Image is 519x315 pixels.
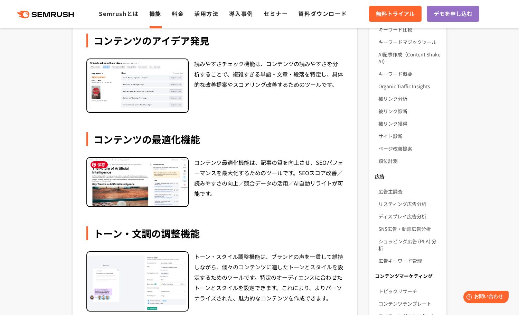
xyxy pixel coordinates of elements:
[378,155,441,167] a: 順位計測
[369,6,422,22] a: 無料トライアル
[378,210,441,223] a: ディスプレイ広告分析
[378,67,441,80] a: キーワード概要
[378,105,441,117] a: 被リンク診断
[427,6,479,22] a: デモを申し込む
[149,9,161,18] a: 機能
[378,130,441,142] a: サイト診断
[87,252,188,311] img: トーン・文調の調整機能
[378,254,441,267] a: 広告キーワード管理
[378,297,441,310] a: コンテンツテンプレート
[298,9,347,18] a: 資料ダウンロード
[378,142,441,155] a: ページ改善提案
[376,9,415,18] span: 無料トライアル
[378,198,441,210] a: リスティング広告分析
[194,9,218,18] a: 活用方法
[369,270,446,282] div: コンテンツマーケティング
[194,157,343,207] div: コンテンツ最適化機能は、記事の質を向上させ、SEOパフォーマンスを最大化するためのツールです。SEOスコア改善／読みやすさの向上／競合データの活用／AI自動リライトが可能です。
[229,9,253,18] a: 導入事例
[378,223,441,235] a: SNS広告・動画広告分析
[378,285,441,297] a: トピックリサーチ
[172,9,184,18] a: 料金
[87,59,188,112] img: コンテンツのアイデア発見
[86,132,343,146] div: コンテンツの最適化機能
[457,288,511,307] iframe: Help widget launcher
[264,9,288,18] a: セミナー
[369,170,446,182] div: 広告
[378,23,441,36] a: キーワード比較
[378,48,441,67] a: AI記事作成（Content Shake AI）
[194,251,343,312] div: トーン・スタイル調整機能は、ブランドの声を一貫して維持しながら、個々のコンテンツに適したトーンとスタイルを設定するためのツールです。特定のオーディエンスに合わせたトーンとスタイルを設定できます。...
[378,36,441,48] a: キーワードマジックツール
[86,226,343,240] div: トーン・文調の調整機能
[378,117,441,130] a: 被リンク獲得
[378,235,441,254] a: ショッピング広告 (PLA) 分析
[434,9,472,18] span: デモを申し込む
[378,80,441,92] a: Organic Traffic Insights
[194,58,343,113] div: 読みやすさチェック機能は、コンテンツの読みやすさを分析することで、複雑すぎる単語・文章・段落を特定し、具体的な改善提案やスコアリング改善するためのツールです。
[99,9,139,18] a: Semrushとは
[86,34,343,47] div: コンテンツのアイデア発見
[91,161,108,168] span: 保存
[87,158,188,206] img: コンテンツの最適化機能
[378,92,441,105] a: 被リンク分析
[378,185,441,198] a: 広告主調査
